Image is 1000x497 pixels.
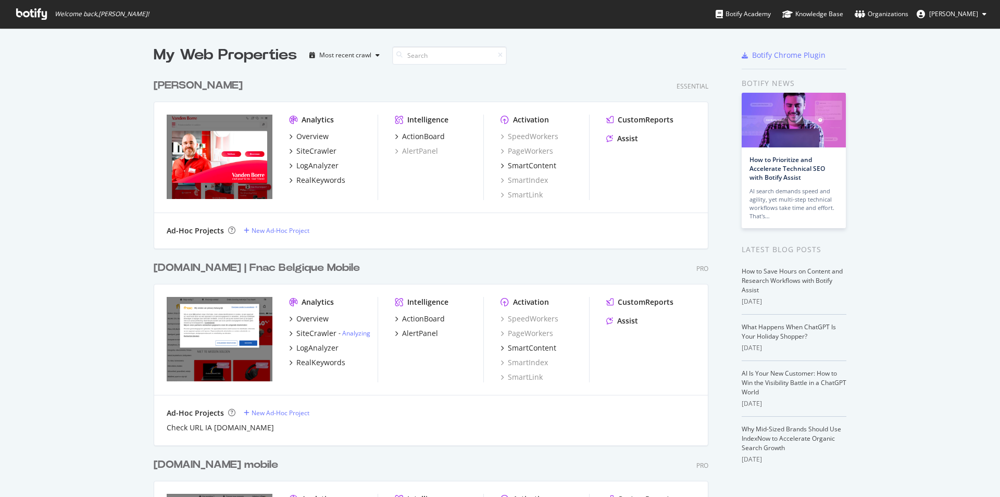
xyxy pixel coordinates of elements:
[742,399,846,408] div: [DATE]
[296,328,336,339] div: SiteCrawler
[252,408,309,417] div: New Ad-Hoc Project
[289,131,329,142] a: Overview
[508,160,556,171] div: SmartContent
[908,6,995,22] button: [PERSON_NAME]
[677,82,708,91] div: Essential
[508,343,556,353] div: SmartContent
[501,372,543,382] div: SmartLink
[296,160,339,171] div: LogAnalyzer
[407,115,448,125] div: Intelligence
[742,369,846,396] a: AI Is Your New Customer: How to Win the Visibility Battle in a ChatGPT World
[342,329,370,338] a: Analyzing
[154,457,282,473] a: [DOMAIN_NAME] mobile
[501,190,543,200] a: SmartLink
[742,297,846,306] div: [DATE]
[402,131,445,142] div: ActionBoard
[392,46,507,65] input: Search
[606,297,673,307] a: CustomReports
[501,357,548,368] a: SmartIndex
[752,50,826,60] div: Botify Chrome Plugin
[296,175,345,185] div: RealKeywords
[742,93,846,147] img: How to Prioritize and Accelerate Technical SEO with Botify Assist
[501,131,558,142] a: SpeedWorkers
[696,264,708,273] div: Pro
[501,314,558,324] a: SpeedWorkers
[618,115,673,125] div: CustomReports
[167,226,224,236] div: Ad-Hoc Projects
[167,297,272,381] img: www.fnac.be
[154,45,297,66] div: My Web Properties
[617,133,638,144] div: Assist
[296,131,329,142] div: Overview
[782,9,843,19] div: Knowledge Base
[407,297,448,307] div: Intelligence
[606,115,673,125] a: CustomReports
[167,408,224,418] div: Ad-Hoc Projects
[244,408,309,417] a: New Ad-Hoc Project
[154,260,364,276] a: [DOMAIN_NAME] | Fnac Belgique Mobile
[244,226,309,235] a: New Ad-Hoc Project
[319,52,371,58] div: Most recent crawl
[855,9,908,19] div: Organizations
[749,187,838,220] div: AI search demands speed and agility, yet multi-step technical workflows take time and effort. Tha...
[402,328,438,339] div: AlertPanel
[742,343,846,353] div: [DATE]
[716,9,771,19] div: Botify Academy
[296,343,339,353] div: LogAnalyzer
[55,10,149,18] span: Welcome back, [PERSON_NAME] !
[618,297,673,307] div: CustomReports
[296,146,336,156] div: SiteCrawler
[395,314,445,324] a: ActionBoard
[742,322,836,341] a: What Happens When ChatGPT Is Your Holiday Shopper?
[154,78,247,93] a: [PERSON_NAME]
[289,357,345,368] a: RealKeywords
[606,316,638,326] a: Assist
[696,461,708,470] div: Pro
[296,357,345,368] div: RealKeywords
[154,260,360,276] div: [DOMAIN_NAME] | Fnac Belgique Mobile
[289,314,329,324] a: Overview
[742,455,846,464] div: [DATE]
[305,47,384,64] button: Most recent crawl
[742,78,846,89] div: Botify news
[513,297,549,307] div: Activation
[749,155,825,182] a: How to Prioritize and Accelerate Technical SEO with Botify Assist
[501,343,556,353] a: SmartContent
[289,146,336,156] a: SiteCrawler
[339,329,370,338] div: -
[154,457,278,473] div: [DOMAIN_NAME] mobile
[395,131,445,142] a: ActionBoard
[289,343,339,353] a: LogAnalyzer
[167,423,274,433] a: Check URL IA [DOMAIN_NAME]
[289,160,339,171] a: LogAnalyzer
[742,267,843,294] a: How to Save Hours on Content and Research Workflows with Botify Assist
[742,50,826,60] a: Botify Chrome Plugin
[501,328,553,339] a: PageWorkers
[296,314,329,324] div: Overview
[154,78,243,93] div: [PERSON_NAME]
[252,226,309,235] div: New Ad-Hoc Project
[617,316,638,326] div: Assist
[501,175,548,185] div: SmartIndex
[302,115,334,125] div: Analytics
[395,146,438,156] a: AlertPanel
[402,314,445,324] div: ActionBoard
[742,244,846,255] div: Latest Blog Posts
[501,160,556,171] a: SmartContent
[167,115,272,199] img: www.vandenborre.be/
[289,328,370,339] a: SiteCrawler- Analyzing
[513,115,549,125] div: Activation
[289,175,345,185] a: RealKeywords
[501,146,553,156] a: PageWorkers
[302,297,334,307] div: Analytics
[929,9,978,18] span: Simon Alixant
[742,425,841,452] a: Why Mid-Sized Brands Should Use IndexNow to Accelerate Organic Search Growth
